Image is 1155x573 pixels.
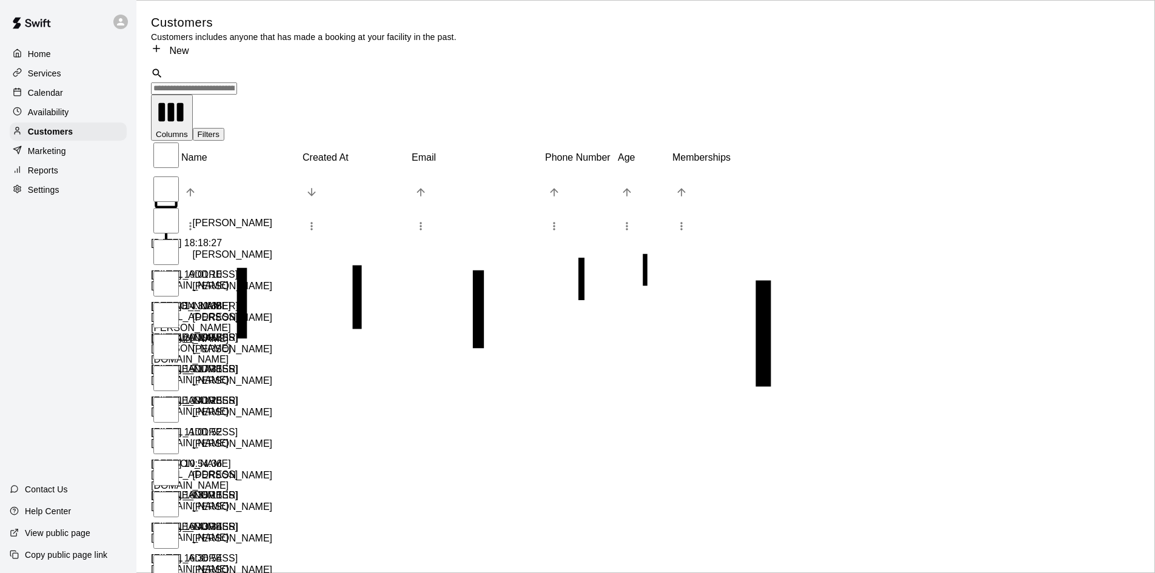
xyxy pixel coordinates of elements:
[151,364,272,397] div: [PERSON_NAME]
[151,364,260,375] div: 2025-09-14 15:17:31
[10,142,127,160] a: Marketing
[303,141,412,175] div: Created At
[153,366,179,391] input: Select row
[151,269,260,280] div: 2025-09-15 19:01:10
[25,549,107,561] p: Copy public page link
[25,527,90,539] p: View public page
[672,141,854,175] div: Memberships
[28,48,51,60] p: Home
[151,269,272,303] div: [PERSON_NAME]
[412,141,545,175] div: Email
[151,301,260,312] div: 2025-09-15 14:30:38
[151,238,260,249] div: 2025-09-16 18:18:27
[10,64,127,82] a: Services
[618,141,672,175] div: Age
[153,523,179,549] input: Select row
[151,521,260,532] div: 2025-09-11 16:43:34
[545,141,618,175] div: Phone Number
[153,429,179,454] input: Select row
[151,31,457,43] p: Customers includes anyone that has made a booking at your facility in the past.
[25,505,71,517] p: Help Center
[25,483,68,495] p: Contact Us
[153,208,179,233] input: Select row
[153,142,179,168] input: Select all rows
[28,67,61,79] p: Services
[151,206,272,240] div: [PERSON_NAME]
[153,240,179,265] input: Select row
[151,553,260,564] div: 2025-09-11 16:36:54
[153,176,179,202] input: Select row
[151,332,260,343] div: 2025-09-14 20:19:57
[151,458,260,469] div: 2025-09-13 10:54:36
[10,84,127,102] a: Calendar
[10,103,127,121] a: Availability
[151,490,260,501] div: 2025-09-12 18:35:11
[28,145,66,157] p: Marketing
[153,303,179,328] input: Select row
[151,95,193,141] button: Select columns
[10,181,127,199] a: Settings
[28,184,59,196] p: Settings
[181,141,303,175] div: Name
[151,332,272,366] div: [PERSON_NAME]
[151,490,272,523] div: [PERSON_NAME]
[10,161,127,179] a: Reports
[151,427,272,460] div: [PERSON_NAME]
[151,458,272,492] div: [PERSON_NAME]
[28,126,73,138] p: Customers
[151,427,260,438] div: 2025-09-13 11:01:52
[151,521,272,555] div: [PERSON_NAME]
[153,460,179,486] input: Select row
[153,271,179,297] input: Select row
[193,128,224,141] button: Show filters
[153,397,179,423] input: Select row
[151,395,260,406] div: 2025-09-13 13:41:25
[151,395,272,429] div: [PERSON_NAME]
[28,164,58,176] p: Reports
[151,238,272,271] div: [PERSON_NAME]
[28,106,69,118] p: Availability
[10,122,127,141] a: Customers
[151,15,457,31] h5: Customers
[151,301,272,334] div: [PERSON_NAME]
[153,492,179,517] input: Select row
[153,334,179,360] input: Select row
[151,45,189,56] a: New
[28,87,63,99] p: Calendar
[151,67,1140,95] div: Search customers by name or email
[10,45,127,63] a: Home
